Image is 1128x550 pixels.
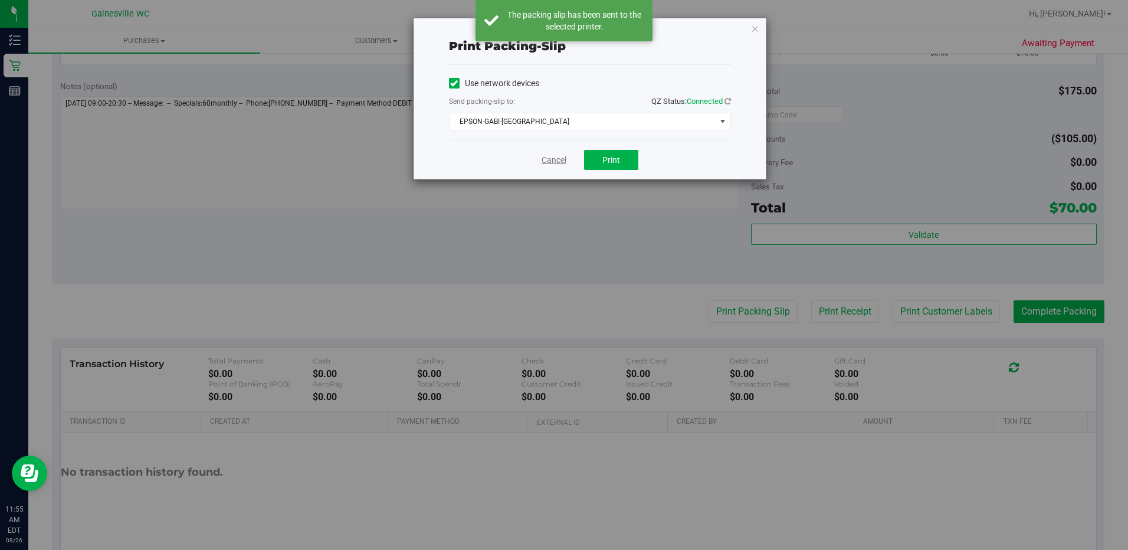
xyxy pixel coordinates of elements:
[715,113,730,130] span: select
[12,456,47,491] iframe: Resource center
[651,97,731,106] span: QZ Status:
[542,154,566,166] a: Cancel
[602,155,620,165] span: Print
[584,150,638,170] button: Print
[449,39,566,53] span: Print packing-slip
[687,97,723,106] span: Connected
[449,96,515,107] label: Send packing-slip to:
[505,9,644,32] div: The packing slip has been sent to the selected printer.
[449,77,539,90] label: Use network devices
[450,113,716,130] span: EPSON-GABI-[GEOGRAPHIC_DATA]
